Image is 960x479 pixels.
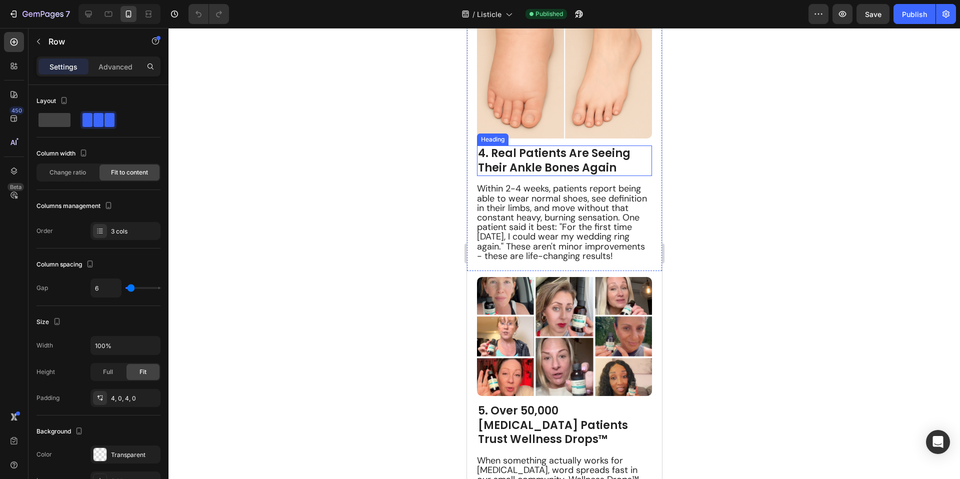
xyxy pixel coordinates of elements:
[103,367,113,376] span: Full
[98,61,132,72] p: Advanced
[36,450,52,459] div: Color
[7,183,24,191] div: Beta
[36,283,48,292] div: Gap
[856,4,889,24] button: Save
[65,8,70,20] p: 7
[893,4,935,24] button: Publish
[36,341,53,350] div: Width
[36,147,89,160] div: Column width
[9,106,24,114] div: 450
[472,9,475,19] span: /
[902,9,927,19] div: Publish
[111,227,158,236] div: 3 cols
[10,154,180,233] span: Within 2-4 weeks, patients report being able to wear normal shoes, see definition in their limbs,...
[11,117,163,147] strong: 4. Real Patients Are Seeing Their Ankle Bones Again
[36,367,55,376] div: Height
[139,367,146,376] span: Fit
[36,425,85,438] div: Background
[36,258,96,271] div: Column spacing
[467,28,662,479] iframe: Design area
[36,199,114,213] div: Columns management
[36,94,70,108] div: Layout
[188,4,229,24] div: Undo/Redo
[865,10,881,18] span: Save
[91,279,121,297] input: Auto
[12,107,39,116] div: Heading
[10,249,185,368] img: gempages_557053236121502498-93037452-f2af-4c9e-b415-8b502542c010.png
[11,375,161,419] strong: 5. Over 50,000 [MEDICAL_DATA] Patients Trust Wellness Drops™
[926,430,950,454] div: Open Intercom Messenger
[111,394,158,403] div: 4, 0, 4, 0
[91,336,160,354] input: Auto
[477,9,501,19] span: Listicle
[111,168,148,177] span: Fit to content
[535,9,563,18] span: Published
[4,4,74,24] button: 7
[111,450,158,459] div: Transparent
[49,168,86,177] span: Change ratio
[36,393,59,402] div: Padding
[48,35,133,47] p: Row
[36,315,63,329] div: Size
[49,61,77,72] p: Settings
[36,226,53,235] div: Order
